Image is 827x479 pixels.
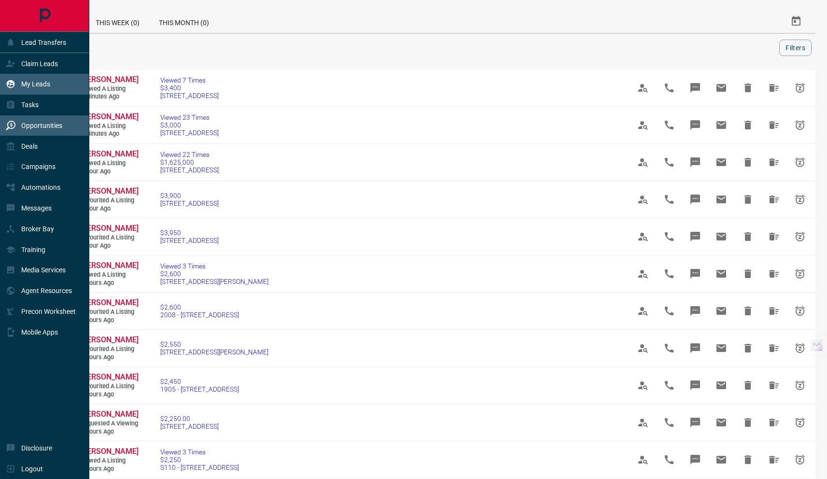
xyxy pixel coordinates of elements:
[736,448,759,471] span: Hide
[631,262,655,285] span: View Profile
[684,225,707,248] span: Message
[779,40,812,56] button: Filters
[710,113,733,137] span: Email
[710,188,733,211] span: Email
[160,303,239,311] span: $2,600
[631,411,655,434] span: View Profile
[684,76,707,99] span: Message
[160,378,239,393] a: $2,4501905 - [STREET_ADDRESS]
[788,411,812,434] span: Snooze
[80,261,139,270] span: [PERSON_NAME]
[160,278,268,285] span: [STREET_ADDRESS][PERSON_NAME]
[160,113,219,121] span: Viewed 23 Times
[80,112,138,122] a: [PERSON_NAME]
[160,166,219,174] span: [STREET_ADDRESS]
[736,76,759,99] span: Hide
[80,149,139,158] span: [PERSON_NAME]
[710,151,733,174] span: Email
[736,113,759,137] span: Hide
[80,447,138,457] a: [PERSON_NAME]
[736,411,759,434] span: Hide
[160,270,268,278] span: $2,600
[160,378,239,385] span: $2,450
[80,335,139,344] span: [PERSON_NAME]
[736,225,759,248] span: Hide
[160,76,219,99] a: Viewed 7 Times$3,400[STREET_ADDRESS]
[160,121,219,129] span: $3,000
[80,409,139,419] span: [PERSON_NAME]
[160,262,268,285] a: Viewed 3 Times$2,600[STREET_ADDRESS][PERSON_NAME]
[160,423,219,430] span: [STREET_ADDRESS]
[160,129,219,137] span: [STREET_ADDRESS]
[160,311,239,319] span: 2008 - [STREET_ADDRESS]
[80,372,139,381] span: [PERSON_NAME]
[710,411,733,434] span: Email
[658,448,681,471] span: Call
[80,130,138,138] span: 3 minutes ago
[80,428,138,436] span: 9 hours ago
[788,151,812,174] span: Snooze
[160,113,219,137] a: Viewed 23 Times$3,000[STREET_ADDRESS]
[80,420,138,428] span: Requested a Viewing
[80,85,138,93] span: Viewed a Listing
[788,113,812,137] span: Snooze
[80,205,138,213] span: 1 hour ago
[80,298,139,307] span: [PERSON_NAME]
[80,186,139,196] span: [PERSON_NAME]
[80,242,138,250] span: 1 hour ago
[762,76,785,99] span: Hide All from Tala Koujou
[80,75,139,84] span: [PERSON_NAME]
[658,374,681,397] span: Call
[762,374,785,397] span: Hide All from Mimi T
[631,374,655,397] span: View Profile
[80,372,138,382] a: [PERSON_NAME]
[684,448,707,471] span: Message
[160,448,239,471] a: Viewed 3 Times$2,250S110 - [STREET_ADDRESS]
[160,262,268,270] span: Viewed 3 Times
[631,113,655,137] span: View Profile
[631,337,655,360] span: View Profile
[160,192,219,199] span: $3,900
[80,261,138,271] a: [PERSON_NAME]
[631,225,655,248] span: View Profile
[788,337,812,360] span: Snooze
[684,151,707,174] span: Message
[80,93,138,101] span: 3 minutes ago
[658,262,681,285] span: Call
[736,262,759,285] span: Hide
[736,337,759,360] span: Hide
[762,113,785,137] span: Hide All from Tala Koujou
[160,229,219,244] a: $3,950[STREET_ADDRESS]
[80,224,139,233] span: [PERSON_NAME]
[160,84,219,92] span: $3,400
[658,411,681,434] span: Call
[80,197,138,205] span: Favourited a Listing
[684,188,707,211] span: Message
[658,337,681,360] span: Call
[80,75,138,85] a: [PERSON_NAME]
[631,299,655,323] span: View Profile
[80,335,138,345] a: [PERSON_NAME]
[160,199,219,207] span: [STREET_ADDRESS]
[160,340,268,348] span: $2,550
[80,271,138,279] span: Viewed a Listing
[658,188,681,211] span: Call
[631,151,655,174] span: View Profile
[80,345,138,353] span: Favourited a Listing
[762,299,785,323] span: Hide All from Mimi T
[762,262,785,285] span: Hide All from Mimi T
[160,448,239,456] span: Viewed 3 Times
[160,348,268,356] span: [STREET_ADDRESS][PERSON_NAME]
[160,92,219,99] span: [STREET_ADDRESS]
[160,158,219,166] span: $1,625,000
[762,188,785,211] span: Hide All from Michela McMurrich
[80,224,138,234] a: [PERSON_NAME]
[684,299,707,323] span: Message
[80,122,138,130] span: Viewed a Listing
[80,382,138,391] span: Favourited a Listing
[160,464,239,471] span: S110 - [STREET_ADDRESS]
[788,374,812,397] span: Snooze
[160,340,268,356] a: $2,550[STREET_ADDRESS][PERSON_NAME]
[736,188,759,211] span: Hide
